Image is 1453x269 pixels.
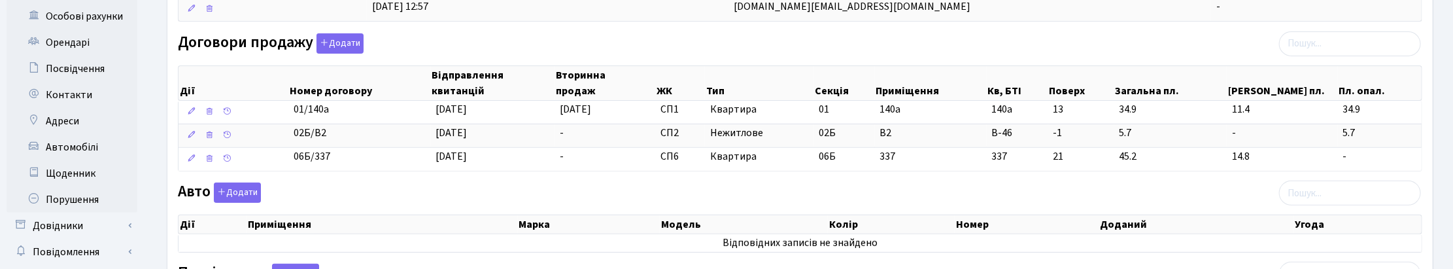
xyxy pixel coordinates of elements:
[436,102,468,117] span: [DATE]
[880,149,896,164] span: 337
[1294,215,1422,234] th: Угода
[819,102,829,117] span: 01
[7,134,137,160] a: Автомобілі
[710,149,808,164] span: Квартира
[880,102,901,117] span: 140а
[178,183,261,203] label: Авто
[1338,66,1422,100] th: Пл. опал.
[7,160,137,187] a: Щоденник
[431,66,555,100] th: Відправлення квитанцій
[1120,149,1222,164] span: 45.2
[1048,66,1114,100] th: Поверх
[560,126,564,140] span: -
[436,126,468,140] span: [DATE]
[1053,102,1109,117] span: 13
[655,66,705,100] th: ЖК
[179,66,288,100] th: Дії
[875,66,987,100] th: Приміщення
[1343,126,1416,141] span: 5.7
[7,239,137,265] a: Повідомлення
[1120,102,1222,117] span: 34.9
[214,183,261,203] button: Авто
[1343,149,1416,164] span: -
[313,31,364,54] a: Додати
[1227,66,1337,100] th: [PERSON_NAME] пл.
[560,102,591,117] span: [DATE]
[560,149,564,164] span: -
[819,126,836,140] span: 02Б
[178,33,364,54] label: Договори продажу
[880,126,892,140] span: В2
[992,149,1043,164] span: 337
[660,215,828,234] th: Модель
[518,215,660,234] th: Марка
[992,102,1043,117] span: 140а
[1232,126,1332,141] span: -
[179,234,1422,252] td: Відповідних записів не знайдено
[1232,149,1332,164] span: 14.8
[7,82,137,108] a: Контакти
[660,149,700,164] span: СП6
[1343,102,1416,117] span: 34.9
[294,149,330,164] span: 06Б/337
[955,215,1099,234] th: Номер
[705,66,813,100] th: Тип
[987,66,1048,100] th: Кв, БТІ
[1120,126,1222,141] span: 5.7
[710,102,808,117] span: Квартира
[555,66,655,100] th: Вторинна продаж
[1114,66,1227,100] th: Загальна пл.
[7,213,137,239] a: Довідники
[992,126,1043,141] span: В-46
[660,126,700,141] span: СП2
[436,149,468,164] span: [DATE]
[813,66,875,100] th: Секція
[1279,181,1421,206] input: Пошук...
[7,56,137,82] a: Посвідчення
[1279,31,1421,56] input: Пошук...
[1053,149,1109,164] span: 21
[710,126,808,141] span: Нежитлове
[211,181,261,204] a: Додати
[294,102,329,117] span: 01/140а
[1099,215,1294,234] th: Доданий
[1053,126,1109,141] span: -1
[1232,102,1332,117] span: 11.4
[7,29,137,56] a: Орендарі
[179,215,247,234] th: Дії
[819,149,836,164] span: 06Б
[288,66,430,100] th: Номер договору
[660,102,700,117] span: СП1
[294,126,326,140] span: 02Б/В2
[247,215,518,234] th: Приміщення
[828,215,954,234] th: Колір
[7,3,137,29] a: Особові рахунки
[316,33,364,54] button: Договори продажу
[7,108,137,134] a: Адреси
[7,187,137,213] a: Порушення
